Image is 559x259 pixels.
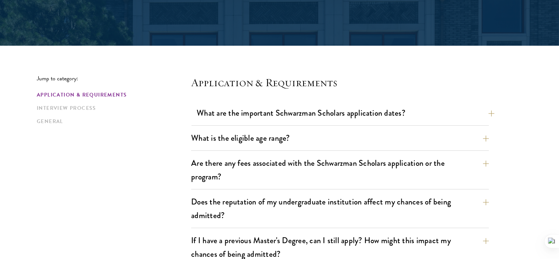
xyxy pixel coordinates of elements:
a: General [37,118,187,125]
button: What is the eligible age range? [191,130,489,146]
h4: Application & Requirements [191,75,489,90]
p: Jump to category: [37,75,191,82]
button: What are the important Schwarzman Scholars application dates? [197,105,494,121]
button: Does the reputation of my undergraduate institution affect my chances of being admitted? [191,193,489,224]
a: Application & Requirements [37,91,187,99]
button: Are there any fees associated with the Schwarzman Scholars application or the program? [191,155,489,185]
a: Interview Process [37,104,187,112]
